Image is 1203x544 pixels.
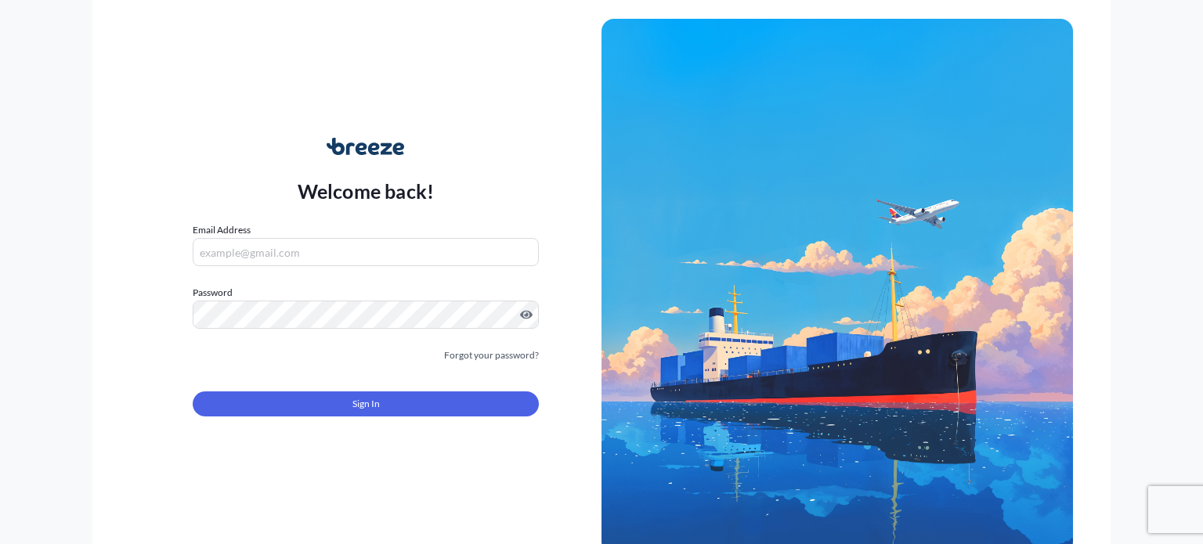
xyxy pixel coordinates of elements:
button: Sign In [193,391,539,416]
label: Email Address [193,222,251,238]
input: example@gmail.com [193,238,539,266]
a: Forgot your password? [444,348,539,363]
p: Welcome back! [298,178,435,204]
button: Show password [520,308,533,321]
span: Sign In [352,396,380,412]
label: Password [193,285,539,301]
